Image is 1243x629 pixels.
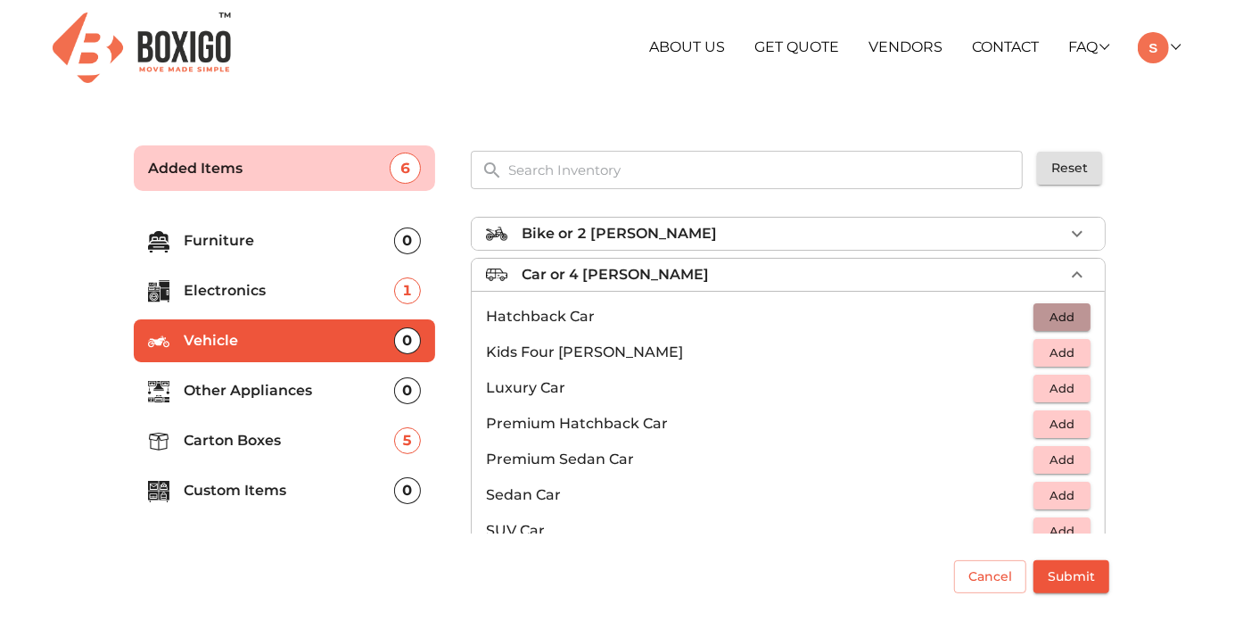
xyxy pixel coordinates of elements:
[1042,307,1082,327] span: Add
[1042,521,1082,542] span: Add
[1042,343,1082,363] span: Add
[1042,378,1082,399] span: Add
[868,38,943,55] a: Vendors
[1033,410,1091,438] button: Add
[184,230,394,252] p: Furniture
[184,380,394,401] p: Other Appliances
[486,413,1033,435] p: Premium Hatchback Car
[1033,375,1091,402] button: Add
[184,280,394,302] p: Electronics
[1042,450,1082,470] span: Add
[394,377,421,404] div: 0
[390,153,421,184] div: 6
[394,477,421,504] div: 0
[394,277,421,304] div: 1
[486,342,1033,363] p: Kids Four [PERSON_NAME]
[1037,152,1102,185] button: Reset
[1048,566,1095,588] span: Submit
[486,449,1033,470] p: Premium Sedan Car
[184,330,394,352] p: Vehicle
[522,223,717,244] p: Bike or 2 [PERSON_NAME]
[184,430,394,451] p: Carton Boxes
[486,264,507,286] img: car
[394,427,421,454] div: 5
[486,377,1033,399] p: Luxury Car
[394,327,421,354] div: 0
[1033,560,1109,593] button: Submit
[522,264,709,286] p: Car or 4 [PERSON_NAME]
[486,484,1033,506] p: Sedan Car
[1042,485,1082,506] span: Add
[1033,303,1091,331] button: Add
[486,223,507,244] img: bike
[1033,339,1091,367] button: Add
[1068,38,1108,55] a: FAQ
[754,38,839,55] a: Get Quote
[53,12,231,83] img: Boxigo
[1033,517,1091,545] button: Add
[968,566,1012,588] span: Cancel
[1042,414,1082,435] span: Add
[486,306,1033,327] p: Hatchback Car
[1051,157,1088,179] span: Reset
[1033,482,1091,509] button: Add
[148,158,390,179] p: Added Items
[1033,446,1091,474] button: Add
[184,480,394,501] p: Custom Items
[972,38,1039,55] a: Contact
[394,228,421,254] div: 0
[649,38,725,55] a: About Us
[954,560,1026,593] button: Cancel
[498,151,1035,189] input: Search Inventory
[486,520,1033,542] p: SUV Car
